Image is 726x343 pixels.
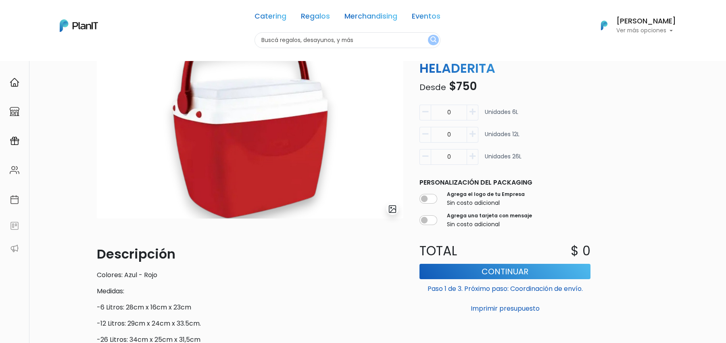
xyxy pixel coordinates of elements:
[10,244,19,253] img: partners-52edf745621dab592f3b2c58e3bca9d71375a7ef29c3b500c9f145b62cc070d4.svg
[595,17,613,34] img: PlanIt Logo
[97,270,403,280] p: Colores: Azul - Rojo
[42,8,116,23] div: ¿Necesitás ayuda?
[430,36,436,44] img: search_button-432b6d5273f82d61273b3651a40e1bd1b912527efae98b1b7a1b2c0702e16a8d.svg
[485,108,518,124] p: Unidades 6L
[10,136,19,146] img: campaigns-02234683943229c281be62815700db0a1741e53638e28bf9629b52c665b00959.svg
[415,59,595,78] p: HELADERITA
[419,281,590,294] p: Paso 1 de 3. Próximo paso: Coordinación de envío.
[447,191,525,198] label: Agrega el logo de tu Empresa
[485,152,522,168] p: Unidades 26L
[10,165,19,175] img: people-662611757002400ad9ed0e3c099ab2801c6687ba6c219adb57efc949bc21e19d.svg
[10,195,19,204] img: calendar-87d922413cdce8b2cf7b7f5f62616a5cf9e4887200fb71536465627b3292af00.svg
[10,221,19,231] img: feedback-78b5a0c8f98aac82b08bfc38622c3050aee476f2c9584af64705fc4e61158814.svg
[590,15,676,36] button: PlanIt Logo [PERSON_NAME] Ver más opciones
[10,78,19,87] img: home-e721727adea9d79c4d83392d1f703f7f8bce08238fde08b1acbfd93340b81755.svg
[344,13,397,23] a: Merchandising
[419,82,446,93] span: Desde
[571,241,590,261] p: $ 0
[419,178,590,187] p: Personalización del packaging
[301,13,330,23] a: Regalos
[616,28,676,34] p: Ver más opciones
[97,319,403,328] p: -12 Litros: 29cm x 24cm x 33.5cm.
[419,302,590,316] button: Imprimir presupuesto
[447,220,532,229] p: Sin costo adicional
[10,107,19,116] img: marketplace-4ceaa7011d94191e9ded77b95e3339b90024bf715f7c57f8cf31f2d8c509eaba.svg
[412,13,440,23] a: Eventos
[449,78,477,94] span: $750
[415,241,505,261] p: Total
[60,19,98,32] img: PlanIt Logo
[616,18,676,25] h6: [PERSON_NAME]
[255,32,440,48] input: Buscá regalos, desayunos, y más
[97,244,403,264] p: Descripción
[419,264,590,279] button: Continuar
[97,44,403,219] img: 2000___2000-Photoroom-Photoroom.jpg
[485,130,519,146] p: Unidades 12L
[255,13,286,23] a: Catering
[97,303,403,312] p: -6 Litros: 28cm x 16cm x 23cm
[97,286,403,296] p: Medidas:
[447,199,525,207] p: Sin costo adicional
[388,204,397,214] img: gallery-light
[447,212,532,219] label: Agrega una tarjeta con mensaje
